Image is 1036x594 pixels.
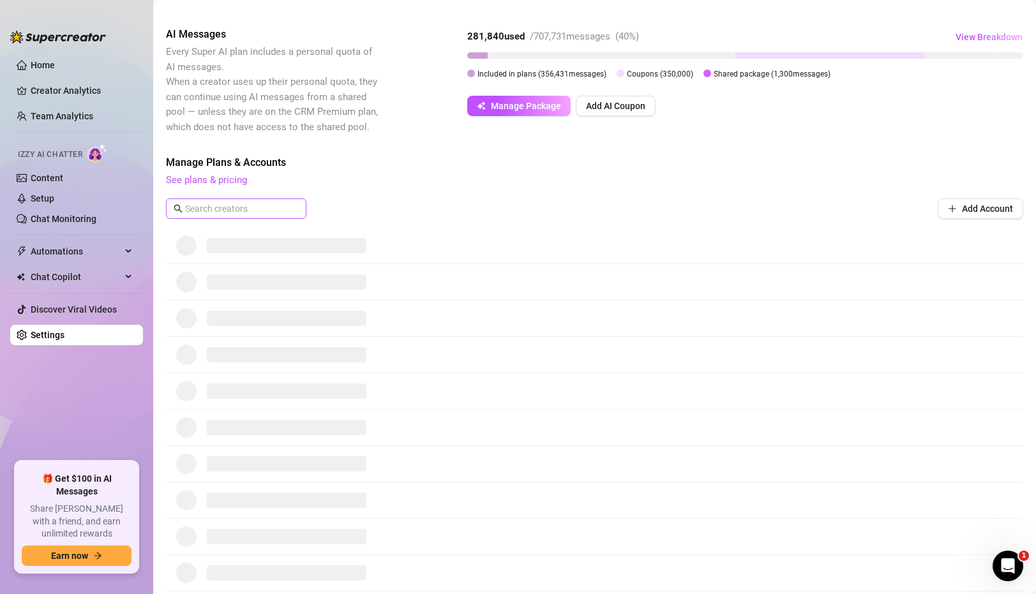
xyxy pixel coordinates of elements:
[22,546,131,566] button: Earn nowarrow-right
[955,27,1023,47] button: View Breakdown
[1019,551,1029,561] span: 1
[962,204,1013,214] span: Add Account
[714,70,830,78] span: Shared package ( 1,300 messages)
[31,173,63,183] a: Content
[467,96,571,116] button: Manage Package
[31,330,64,340] a: Settings
[477,70,606,78] span: Included in plans ( 356,431 messages)
[51,551,88,561] span: Earn now
[627,70,693,78] span: Coupons ( 350,000 )
[31,304,117,315] a: Discover Viral Videos
[491,101,561,111] span: Manage Package
[93,551,102,560] span: arrow-right
[530,31,610,42] span: / 707,731 messages
[17,246,27,256] span: thunderbolt
[948,204,957,213] span: plus
[87,144,107,162] img: AI Chatter
[22,473,131,498] span: 🎁 Get $100 in AI Messages
[18,149,82,161] span: Izzy AI Chatter
[31,267,121,287] span: Chat Copilot
[31,80,133,101] a: Creator Analytics
[31,241,121,262] span: Automations
[22,503,131,540] span: Share [PERSON_NAME] with a friend, and earn unlimited rewards
[31,60,55,70] a: Home
[586,101,645,111] span: Add AI Coupon
[31,111,93,121] a: Team Analytics
[166,27,380,42] span: AI Messages
[31,214,96,224] a: Chat Monitoring
[185,202,289,216] input: Search creators
[938,198,1023,219] button: Add Account
[576,96,656,116] button: Add AI Coupon
[166,155,1023,170] span: Manage Plans & Accounts
[31,193,54,204] a: Setup
[467,31,525,42] strong: 281,840 used
[956,32,1023,42] span: View Breakdown
[615,31,639,42] span: ( 40 %)
[10,31,106,43] img: logo-BBDzfeDw.svg
[993,551,1023,581] iframe: Intercom live chat
[166,174,247,186] a: See plans & pricing
[166,46,378,133] span: Every Super AI plan includes a personal quota of AI messages. When a creator uses up their person...
[17,272,25,281] img: Chat Copilot
[174,204,183,213] span: search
